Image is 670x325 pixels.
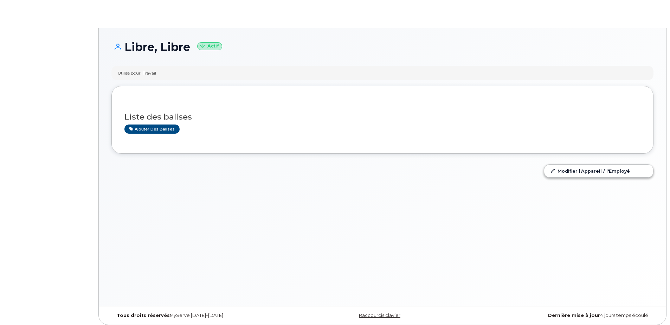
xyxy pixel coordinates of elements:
[548,313,600,318] strong: Dernière mise à jour
[111,313,292,318] div: MyServe [DATE]–[DATE]
[544,165,653,177] a: Modifier l'Appareil / l'Employé
[124,113,640,121] h3: Liste des balises
[197,42,222,50] small: Actif
[359,313,400,318] a: Raccourcis clavier
[473,313,653,318] div: 4 jours temps écoulé
[124,125,180,133] a: Ajouter des balises
[117,313,170,318] strong: Tous droits réservés
[111,41,653,53] h1: Libre, Libre
[118,70,156,76] div: Utilisé pour: Travail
